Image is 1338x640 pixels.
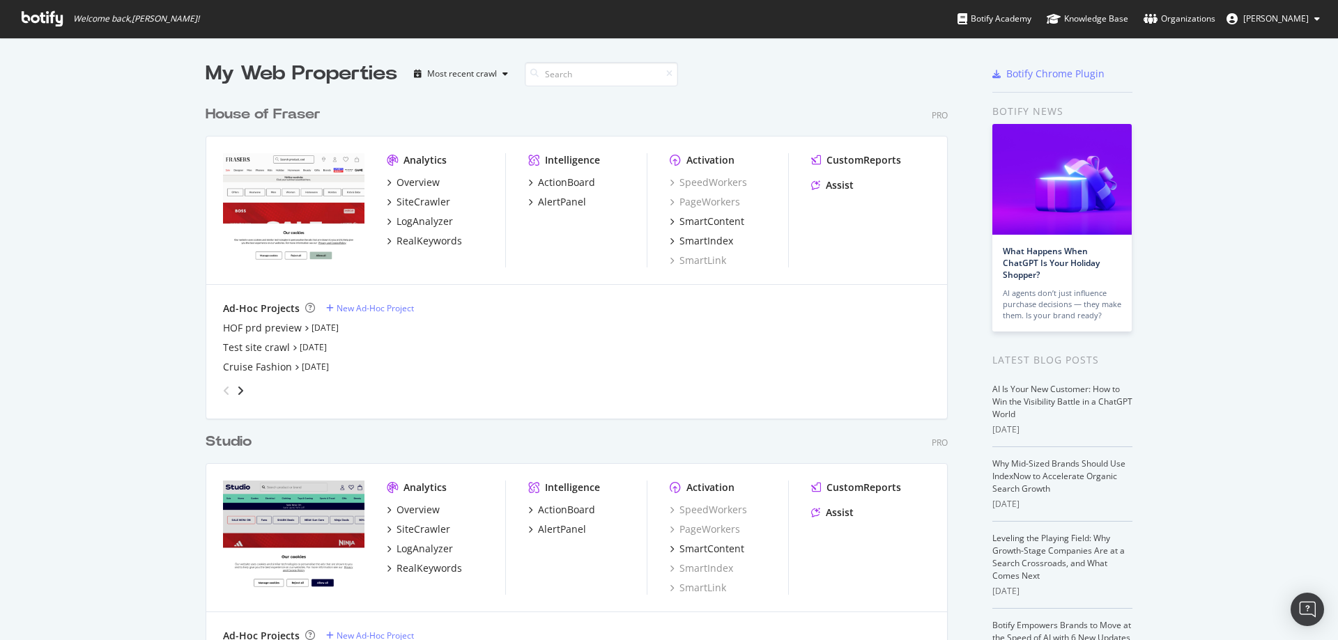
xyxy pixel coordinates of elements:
[670,522,740,536] a: PageWorkers
[932,109,948,121] div: Pro
[397,175,440,189] div: Overview
[397,234,462,248] div: RealKeywords
[811,506,854,520] a: Assist
[992,104,1132,119] div: Botify news
[223,481,364,593] img: studio.co.uk
[387,542,453,556] a: LogAnalyzer
[408,63,514,85] button: Most recent crawl
[312,322,339,334] a: [DATE]
[1243,13,1309,24] span: Joyce Sissi
[826,178,854,192] div: Assist
[1291,593,1324,626] div: Open Intercom Messenger
[679,542,744,556] div: SmartContent
[545,153,600,167] div: Intelligence
[302,361,329,373] a: [DATE]
[686,153,735,167] div: Activation
[1215,8,1331,30] button: [PERSON_NAME]
[670,561,733,575] a: SmartIndex
[206,104,321,125] div: House of Fraser
[223,341,290,354] a: Test site crawl
[236,384,245,398] div: angle-right
[397,542,453,556] div: LogAnalyzer
[826,153,901,167] div: CustomReports
[545,481,600,494] div: Intelligence
[300,341,327,353] a: [DATE]
[223,360,292,374] div: Cruise Fashion
[206,432,257,452] a: Studio
[337,302,414,314] div: New Ad-Hoc Project
[811,153,901,167] a: CustomReports
[1006,67,1105,81] div: Botify Chrome Plugin
[1003,245,1100,281] a: What Happens When ChatGPT Is Your Holiday Shopper?
[403,481,447,494] div: Analytics
[387,503,440,517] a: Overview
[73,13,199,24] span: Welcome back, [PERSON_NAME] !
[206,104,326,125] a: House of Fraser
[223,302,300,315] div: Ad-Hoc Projects
[387,234,462,248] a: RealKeywords
[387,561,462,575] a: RealKeywords
[538,503,595,517] div: ActionBoard
[223,321,302,335] a: HOF prd preview
[206,60,397,88] div: My Web Properties
[811,481,901,494] a: CustomReports
[326,302,414,314] a: New Ad-Hoc Project
[387,522,450,536] a: SiteCrawler
[932,437,948,448] div: Pro
[679,214,744,228] div: SmartContent
[538,175,595,189] div: ActionBoard
[670,253,726,267] a: SmartLink
[992,67,1105,81] a: Botify Chrome Plugin
[679,234,733,248] div: SmartIndex
[826,506,854,520] div: Assist
[992,423,1132,436] div: [DATE]
[992,498,1132,510] div: [DATE]
[1144,12,1215,26] div: Organizations
[670,503,747,517] a: SpeedWorkers
[223,153,364,266] img: houseoffraser.co.uk
[992,383,1132,420] a: AI Is Your New Customer: How to Win the Visibility Battle in a ChatGPT World
[992,352,1132,368] div: Latest Blog Posts
[528,195,586,209] a: AlertPanel
[387,195,450,209] a: SiteCrawler
[992,124,1132,235] img: What Happens When ChatGPT Is Your Holiday Shopper?
[670,175,747,189] a: SpeedWorkers
[387,214,453,228] a: LogAnalyzer
[528,503,595,517] a: ActionBoard
[403,153,447,167] div: Analytics
[670,542,744,556] a: SmartContent
[206,432,252,452] div: Studio
[397,522,450,536] div: SiteCrawler
[992,458,1125,494] a: Why Mid-Sized Brands Should Use IndexNow to Accelerate Organic Search Growth
[528,175,595,189] a: ActionBoard
[538,522,586,536] div: AlertPanel
[686,481,735,494] div: Activation
[811,178,854,192] a: Assist
[826,481,901,494] div: CustomReports
[670,581,726,595] a: SmartLink
[525,62,678,86] input: Search
[397,503,440,517] div: Overview
[1003,288,1121,321] div: AI agents don’t just influence purchase decisions — they make them. Is your brand ready?
[1047,12,1128,26] div: Knowledge Base
[217,380,236,402] div: angle-left
[958,12,1031,26] div: Botify Academy
[397,214,453,228] div: LogAnalyzer
[670,234,733,248] a: SmartIndex
[992,585,1132,598] div: [DATE]
[528,522,586,536] a: AlertPanel
[427,70,497,78] div: Most recent crawl
[397,195,450,209] div: SiteCrawler
[387,175,440,189] a: Overview
[670,195,740,209] a: PageWorkers
[992,532,1125,582] a: Leveling the Playing Field: Why Growth-Stage Companies Are at a Search Crossroads, and What Comes...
